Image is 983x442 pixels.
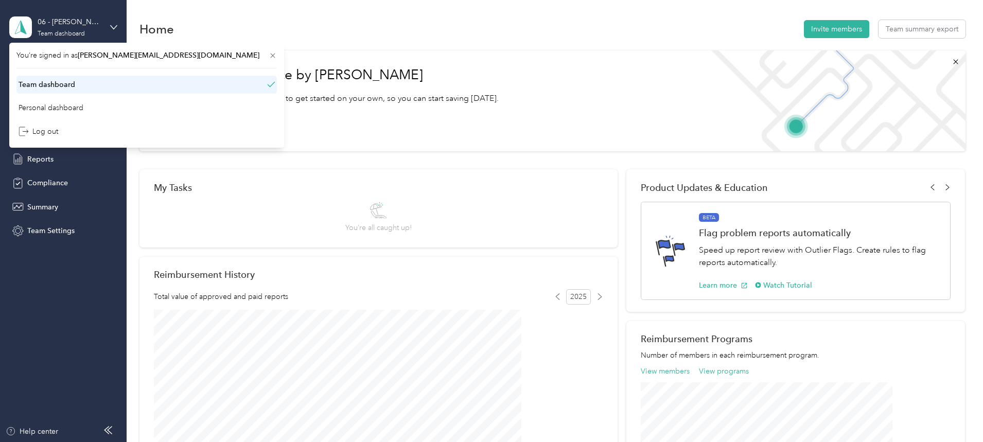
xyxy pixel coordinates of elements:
[27,202,58,213] span: Summary
[27,154,54,165] span: Reports
[641,333,951,344] h2: Reimbursement Programs
[641,182,768,193] span: Product Updates & Education
[699,213,719,222] span: BETA
[27,225,75,236] span: Team Settings
[154,269,255,280] h2: Reimbursement History
[16,50,277,61] span: You’re signed in as
[154,67,499,83] h1: Welcome to Everlance by [PERSON_NAME]
[154,182,603,193] div: My Tasks
[699,227,939,238] h1: Flag problem reports automatically
[345,222,412,233] span: You’re all caught up!
[154,291,288,302] span: Total value of approved and paid reports
[19,126,58,137] div: Log out
[701,50,965,151] img: Welcome to everlance
[27,178,68,188] span: Compliance
[6,426,58,437] button: Help center
[699,244,939,269] p: Speed up report review with Outlier Flags. Create rules to flag reports automatically.
[755,280,812,291] button: Watch Tutorial
[699,280,748,291] button: Learn more
[38,31,85,37] div: Team dashboard
[641,350,951,361] p: Number of members in each reimbursement program.
[139,24,174,34] h1: Home
[154,92,499,105] p: Read our step-by-[PERSON_NAME] to get started on your own, so you can start saving [DATE].
[925,384,983,442] iframe: Everlance-gr Chat Button Frame
[566,289,591,305] span: 2025
[699,366,749,377] button: View programs
[19,102,83,113] div: Personal dashboard
[78,51,259,60] span: [PERSON_NAME][EMAIL_ADDRESS][DOMAIN_NAME]
[879,20,966,38] button: Team summary export
[19,79,75,90] div: Team dashboard
[804,20,869,38] button: Invite members
[38,16,102,27] div: 06 - [PERSON_NAME] of NW Ark
[641,366,690,377] button: View members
